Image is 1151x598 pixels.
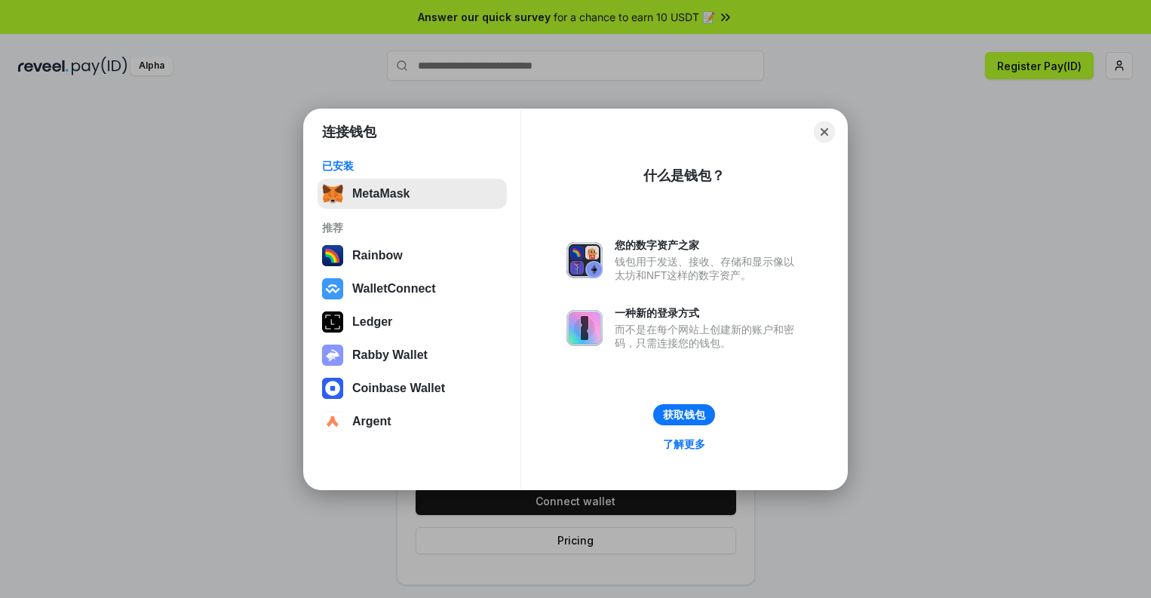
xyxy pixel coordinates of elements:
img: svg+xml,%3Csvg%20xmlns%3D%22http%3A%2F%2Fwww.w3.org%2F2000%2Fsvg%22%20width%3D%2228%22%20height%3... [322,311,343,333]
button: Coinbase Wallet [318,373,507,403]
img: svg+xml,%3Csvg%20width%3D%2228%22%20height%3D%2228%22%20viewBox%3D%220%200%2028%2028%22%20fill%3D... [322,411,343,432]
a: 了解更多 [654,434,714,454]
img: svg+xml,%3Csvg%20xmlns%3D%22http%3A%2F%2Fwww.w3.org%2F2000%2Fsvg%22%20fill%3D%22none%22%20viewBox... [566,242,603,278]
button: Ledger [318,307,507,337]
div: Rabby Wallet [352,348,428,362]
div: MetaMask [352,187,410,201]
img: svg+xml,%3Csvg%20width%3D%2228%22%20height%3D%2228%22%20viewBox%3D%220%200%2028%2028%22%20fill%3D... [322,378,343,399]
button: Rabby Wallet [318,340,507,370]
h1: 连接钱包 [322,123,376,141]
div: 一种新的登录方式 [615,306,802,320]
div: 推荐 [322,221,502,235]
div: 获取钱包 [663,408,705,422]
div: Rainbow [352,249,403,262]
img: svg+xml,%3Csvg%20xmlns%3D%22http%3A%2F%2Fwww.w3.org%2F2000%2Fsvg%22%20fill%3D%22none%22%20viewBox... [322,345,343,366]
div: 已安装 [322,159,502,173]
div: 了解更多 [663,437,705,451]
button: Rainbow [318,241,507,271]
div: Argent [352,415,391,428]
button: 获取钱包 [653,404,715,425]
div: 什么是钱包？ [643,167,725,185]
button: Close [814,121,835,143]
div: Coinbase Wallet [352,382,445,395]
img: svg+xml,%3Csvg%20xmlns%3D%22http%3A%2F%2Fwww.w3.org%2F2000%2Fsvg%22%20fill%3D%22none%22%20viewBox... [566,310,603,346]
div: 而不是在每个网站上创建新的账户和密码，只需连接您的钱包。 [615,323,802,350]
div: Ledger [352,315,392,329]
div: 您的数字资产之家 [615,238,802,252]
img: svg+xml,%3Csvg%20width%3D%22120%22%20height%3D%22120%22%20viewBox%3D%220%200%20120%20120%22%20fil... [322,245,343,266]
button: WalletConnect [318,274,507,304]
div: 钱包用于发送、接收、存储和显示像以太坊和NFT这样的数字资产。 [615,255,802,282]
button: Argent [318,406,507,437]
img: svg+xml,%3Csvg%20width%3D%2228%22%20height%3D%2228%22%20viewBox%3D%220%200%2028%2028%22%20fill%3D... [322,278,343,299]
img: svg+xml,%3Csvg%20fill%3D%22none%22%20height%3D%2233%22%20viewBox%3D%220%200%2035%2033%22%20width%... [322,183,343,204]
div: WalletConnect [352,282,436,296]
button: MetaMask [318,179,507,209]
